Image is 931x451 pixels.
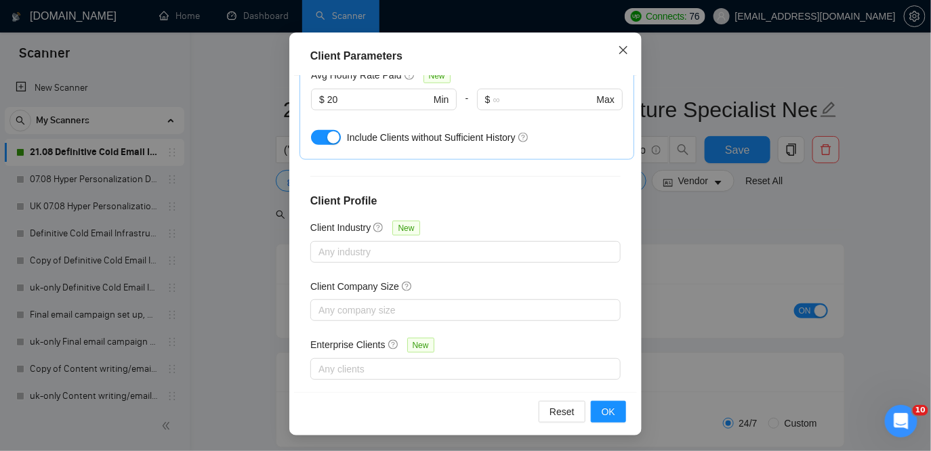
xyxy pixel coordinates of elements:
[550,404,575,419] span: Reset
[602,404,615,419] span: OK
[885,405,917,437] iframe: Intercom live chat
[310,279,399,294] h5: Client Company Size
[310,337,386,352] h5: Enterprise Clients
[373,222,384,233] span: question-circle
[392,221,419,236] span: New
[618,45,629,56] span: close
[347,132,516,143] span: Include Clients without Sufficient History
[597,92,615,107] span: Max
[310,48,621,64] div: Client Parameters
[434,92,449,107] span: Min
[605,33,642,69] button: Close
[310,193,621,209] h4: Client Profile
[388,339,399,350] span: question-circle
[457,89,476,127] div: -
[485,92,491,107] span: $
[493,92,594,107] input: ∞
[310,220,371,235] h5: Client Industry
[407,338,434,353] span: New
[319,92,325,107] span: $
[518,132,529,143] span: question-circle
[913,405,928,416] span: 10
[539,401,585,423] button: Reset
[402,281,413,292] span: question-circle
[423,68,451,83] span: New
[591,401,626,423] button: OK
[327,92,431,107] input: 0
